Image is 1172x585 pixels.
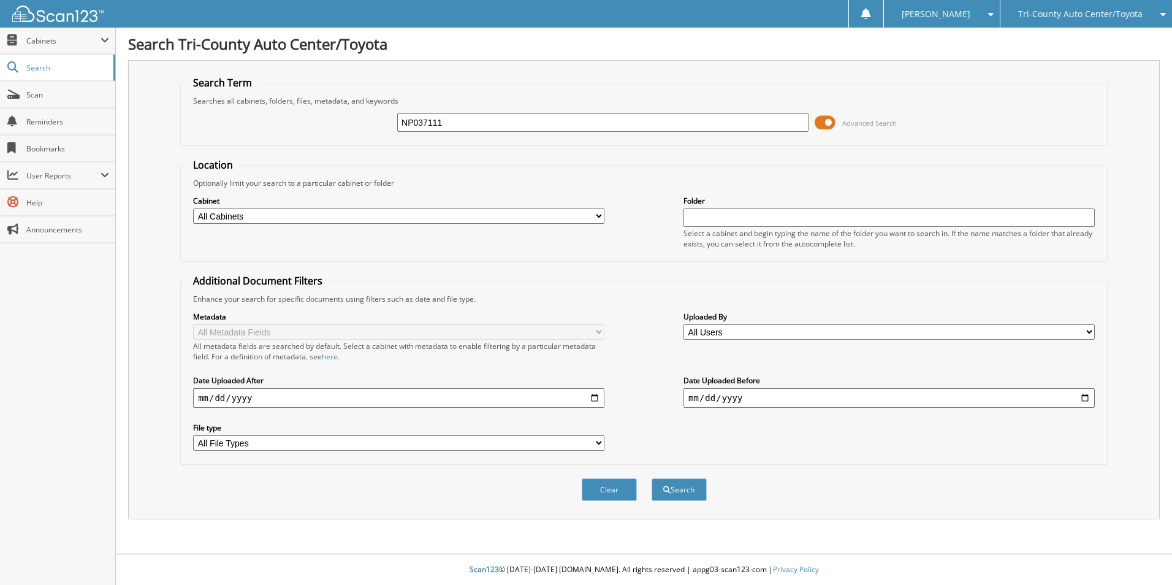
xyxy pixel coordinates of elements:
[773,564,819,575] a: Privacy Policy
[683,375,1095,386] label: Date Uploaded Before
[193,388,604,408] input: start
[902,10,970,18] span: [PERSON_NAME]
[322,351,338,362] a: here
[116,555,1172,585] div: © [DATE]-[DATE] [DOMAIN_NAME]. All rights reserved | appg03-scan123-com |
[187,274,329,288] legend: Additional Document Filters
[470,564,499,575] span: Scan123
[26,170,101,181] span: User Reports
[683,388,1095,408] input: end
[193,375,604,386] label: Date Uploaded After
[193,196,604,206] label: Cabinet
[1018,10,1143,18] span: Tri-County Auto Center/Toyota
[683,196,1095,206] label: Folder
[128,34,1160,54] h1: Search Tri-County Auto Center/Toyota
[187,158,239,172] legend: Location
[26,197,109,208] span: Help
[1111,526,1172,585] iframe: Chat Widget
[26,117,109,127] span: Reminders
[26,143,109,154] span: Bookmarks
[187,294,1101,304] div: Enhance your search for specific documents using filters such as date and file type.
[26,63,107,73] span: Search
[12,6,104,22] img: scan123-logo-white.svg
[193,341,604,362] div: All metadata fields are searched by default. Select a cabinet with metadata to enable filtering b...
[193,312,604,322] label: Metadata
[652,478,707,501] button: Search
[26,224,109,235] span: Announcements
[187,178,1101,188] div: Optionally limit your search to a particular cabinet or folder
[26,90,109,100] span: Scan
[842,118,897,128] span: Advanced Search
[683,228,1095,249] div: Select a cabinet and begin typing the name of the folder you want to search in. If the name match...
[26,36,101,46] span: Cabinets
[187,76,258,90] legend: Search Term
[683,312,1095,322] label: Uploaded By
[193,422,604,433] label: File type
[187,96,1101,106] div: Searches all cabinets, folders, files, metadata, and keywords
[582,478,637,501] button: Clear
